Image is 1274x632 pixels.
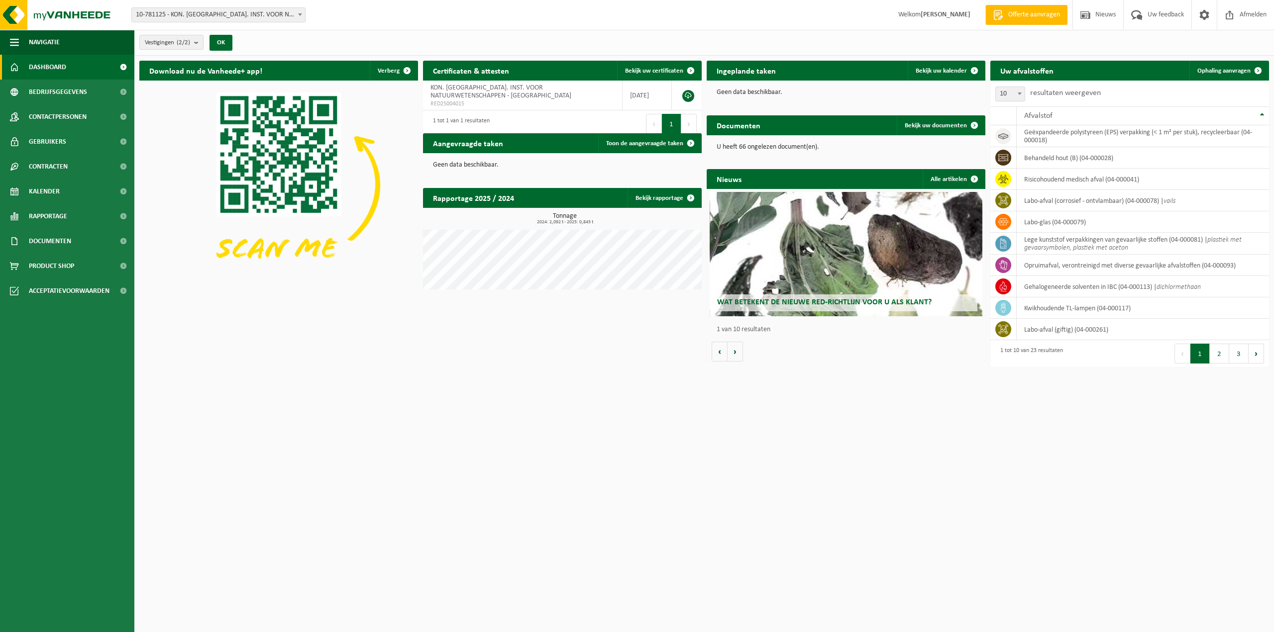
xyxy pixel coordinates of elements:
[177,39,190,46] count: (2/2)
[717,298,932,306] span: Wat betekent de nieuwe RED-richtlijn voor u als klant?
[29,80,87,104] span: Bedrijfsgegevens
[132,8,305,22] span: 10-781125 - KON. BELG. INST. VOOR NATUURWETENSCHAPPEN - OOSTENDE
[681,114,697,134] button: Next
[1017,147,1269,169] td: behandeld hout (B) (04-000028)
[916,68,967,74] span: Bekijk uw kalender
[606,140,683,147] span: Toon de aangevraagde taken
[131,7,306,22] span: 10-781125 - KON. BELG. INST. VOOR NATUURWETENSCHAPPEN - OOSTENDE
[985,5,1067,25] a: Offerte aanvragen
[1030,89,1101,97] label: resultaten weergeven
[628,188,701,208] a: Bekijk rapportage
[428,113,490,135] div: 1 tot 1 van 1 resultaten
[1017,125,1269,147] td: geëxpandeerde polystyreen (EPS) verpakking (< 1 m² per stuk), recycleerbaar (04-000018)
[210,35,232,51] button: OK
[923,169,984,189] a: Alle artikelen
[1024,236,1242,252] i: plastiek met gevaarsymbolen, plastiek met aceton
[29,154,68,179] span: Contracten
[712,342,728,361] button: Vorige
[728,342,743,361] button: Volgende
[1229,344,1249,363] button: 3
[29,179,60,204] span: Kalender
[908,61,984,81] a: Bekijk uw kalender
[1197,68,1251,74] span: Ophaling aanvragen
[370,61,417,81] button: Verberg
[598,133,701,153] a: Toon de aangevraagde taken
[995,87,1025,101] span: 10
[378,68,400,74] span: Verberg
[1024,112,1053,120] span: Afvalstof
[29,229,71,254] span: Documenten
[625,68,683,74] span: Bekijk uw certificaten
[423,188,524,207] h2: Rapportage 2025 / 2024
[1190,344,1210,363] button: 1
[1157,283,1201,291] i: dichlormethaan
[1017,255,1269,276] td: opruimafval, verontreinigd met diverse gevaarlijke afvalstoffen (04-000093)
[1017,276,1269,297] td: gehalogeneerde solventen in IBC (04-000113) |
[428,213,702,225] h3: Tonnage
[428,220,702,225] span: 2024: 2,092 t - 2025: 0,845 t
[707,61,786,80] h2: Ingeplande taken
[617,61,701,81] a: Bekijk uw certificaten
[1017,297,1269,319] td: kwikhoudende TL-lampen (04-000117)
[29,204,67,229] span: Rapportage
[423,133,513,153] h2: Aangevraagde taken
[139,81,418,289] img: Download de VHEPlus App
[1164,197,1175,205] i: vails
[623,81,672,110] td: [DATE]
[707,115,770,135] h2: Documenten
[707,169,751,188] h2: Nieuws
[1174,344,1190,363] button: Previous
[1017,211,1269,233] td: labo-glas (04-000079)
[139,35,204,50] button: Vestigingen(2/2)
[29,129,66,154] span: Gebruikers
[29,104,87,129] span: Contactpersonen
[1017,319,1269,340] td: labo-afval (giftig) (04-000261)
[29,30,60,55] span: Navigatie
[29,254,74,278] span: Product Shop
[139,61,272,80] h2: Download nu de Vanheede+ app!
[29,278,109,303] span: Acceptatievoorwaarden
[717,326,980,333] p: 1 van 10 resultaten
[905,122,967,129] span: Bekijk uw documenten
[1017,169,1269,190] td: risicohoudend medisch afval (04-000041)
[717,144,975,151] p: U heeft 66 ongelezen document(en).
[897,115,984,135] a: Bekijk uw documenten
[921,11,970,18] strong: [PERSON_NAME]
[433,162,692,169] p: Geen data beschikbaar.
[430,84,571,99] span: KON. [GEOGRAPHIC_DATA]. INST. VOOR NATUURWETENSCHAPPEN - [GEOGRAPHIC_DATA]
[995,343,1063,364] div: 1 tot 10 van 23 resultaten
[1249,344,1264,363] button: Next
[29,55,66,80] span: Dashboard
[1017,233,1269,255] td: lege kunststof verpakkingen van gevaarlijke stoffen (04-000081) |
[145,35,190,50] span: Vestigingen
[1189,61,1268,81] a: Ophaling aanvragen
[646,114,662,134] button: Previous
[430,100,615,108] span: RED25004015
[996,87,1025,101] span: 10
[662,114,681,134] button: 1
[423,61,519,80] h2: Certificaten & attesten
[710,192,983,316] a: Wat betekent de nieuwe RED-richtlijn voor u als klant?
[990,61,1063,80] h2: Uw afvalstoffen
[1210,344,1229,363] button: 2
[1017,190,1269,211] td: labo-afval (corrosief - ontvlambaar) (04-000078) |
[717,89,975,96] p: Geen data beschikbaar.
[1006,10,1062,20] span: Offerte aanvragen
